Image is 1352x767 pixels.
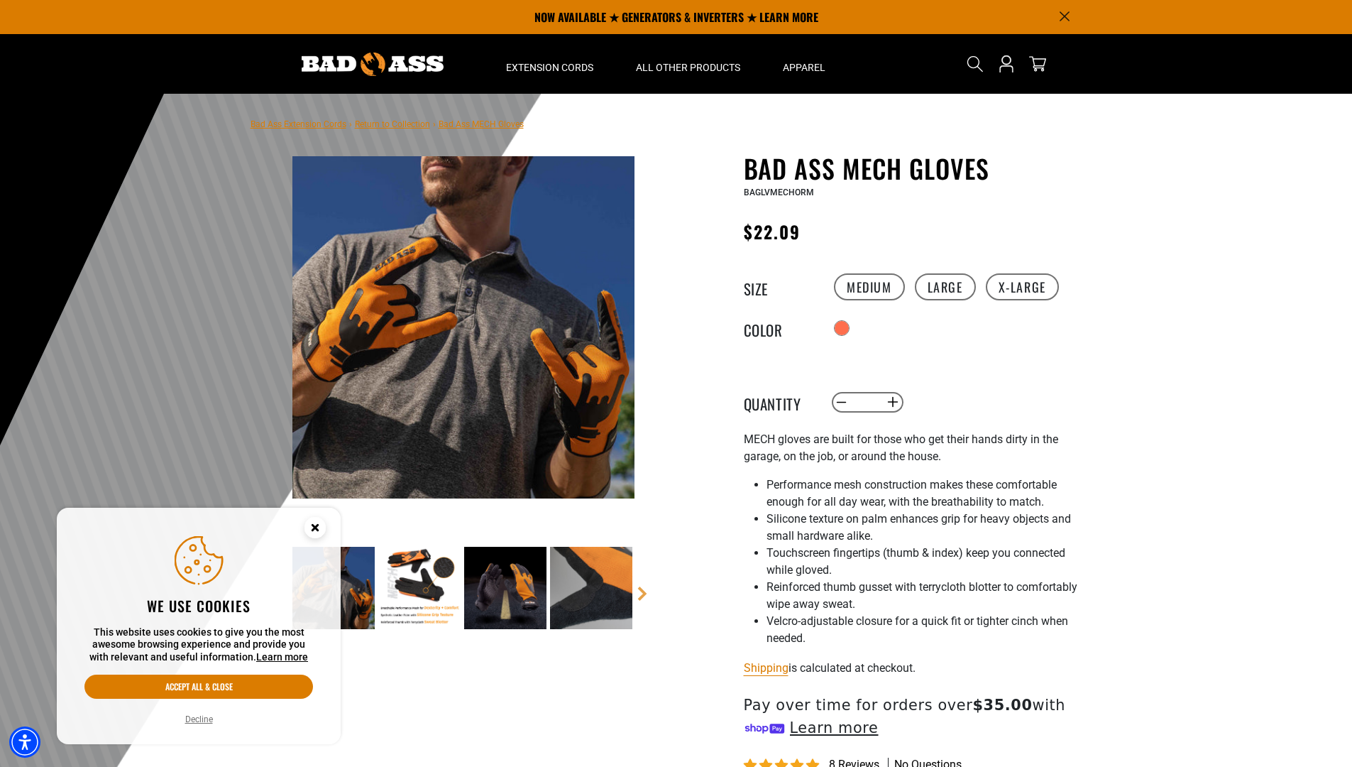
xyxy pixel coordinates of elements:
li: Reinforced thumb gusset with terrycloth blotter to comfortably wipe away sweat. [766,579,1092,613]
img: Bad Ass Extension Cords [302,53,444,76]
aside: Cookie Consent [57,508,341,745]
img: orange [464,547,546,629]
button: Accept all & close [84,675,313,699]
label: Quantity [744,393,815,411]
span: BAGLVMECHORM [744,187,814,197]
legend: Size [744,278,815,296]
span: › [349,119,352,129]
summary: Search [964,53,986,75]
p: This website uses cookies to give you the most awesome browsing experience and provide you with r... [84,626,313,664]
summary: Apparel [762,34,847,94]
button: Decline [181,712,217,727]
h1: Bad Ass MECH Gloves [744,153,1092,183]
nav: breadcrumbs [251,115,524,132]
span: $22.09 [744,219,801,244]
a: Return to Collection [355,119,430,129]
span: Extension Cords [506,61,593,74]
span: All Other Products [636,61,740,74]
p: MECH gloves are built for those who get their hands dirty in the garage, on the job, or around th... [744,431,1092,465]
span: Bad Ass MECH Gloves [439,119,524,129]
li: Velcro-adjustable closure for a quick fit or tighter cinch when needed. [766,613,1092,647]
span: › [433,119,436,129]
label: Large [915,273,976,300]
h2: We use cookies [84,597,313,615]
span: Apparel [783,61,825,74]
img: orange [292,156,634,499]
a: This website uses cookies to give you the most awesome browsing experience and provide you with r... [256,651,308,663]
img: orange [378,547,461,629]
a: Shipping [744,661,788,675]
li: Touchscreen fingertips (thumb & index) keep you connected while gloved. [766,545,1092,579]
label: Medium [834,273,905,300]
li: Performance mesh construction makes these comfortable enough for all day wear, with the breathabi... [766,477,1092,511]
legend: Color [744,319,815,337]
li: Silicone texture on palm enhances grip for heavy objects and small hardware alike. [766,511,1092,545]
a: Bad Ass Extension Cords [251,119,346,129]
summary: All Other Products [615,34,762,94]
a: Next [635,587,649,601]
img: orange [550,547,632,629]
summary: Extension Cords [485,34,615,94]
div: Accessibility Menu [9,727,40,758]
label: X-Large [986,273,1059,300]
div: is calculated at checkout. [744,658,1092,678]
